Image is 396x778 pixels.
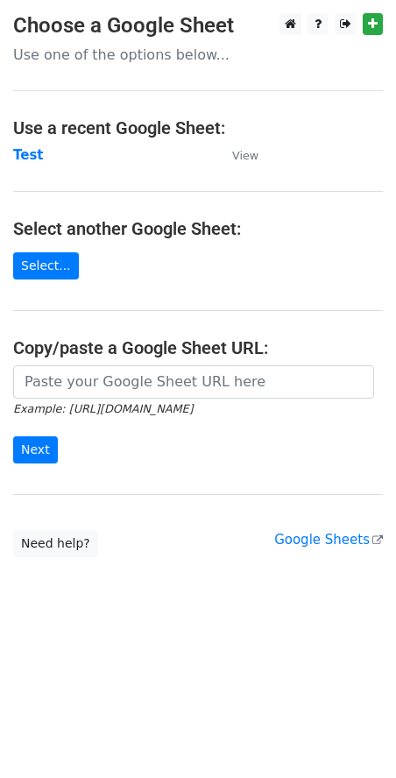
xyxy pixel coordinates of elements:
[274,532,383,548] a: Google Sheets
[13,117,383,138] h4: Use a recent Google Sheet:
[13,402,193,415] small: Example: [URL][DOMAIN_NAME]
[13,13,383,39] h3: Choose a Google Sheet
[232,149,258,162] small: View
[13,252,79,279] a: Select...
[215,147,258,163] a: View
[13,46,383,64] p: Use one of the options below...
[13,530,98,557] a: Need help?
[13,147,44,163] a: Test
[13,436,58,463] input: Next
[13,365,374,399] input: Paste your Google Sheet URL here
[13,337,383,358] h4: Copy/paste a Google Sheet URL:
[13,218,383,239] h4: Select another Google Sheet:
